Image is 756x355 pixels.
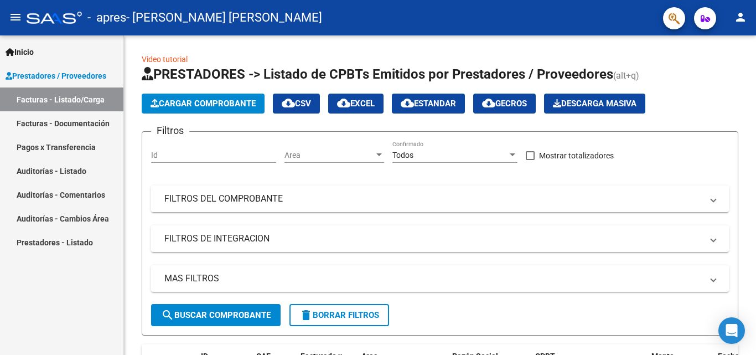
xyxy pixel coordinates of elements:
mat-icon: cloud_download [282,96,295,110]
mat-expansion-panel-header: MAS FILTROS [151,265,729,292]
button: Descarga Masiva [544,94,645,114]
span: CSV [282,99,311,109]
mat-icon: cloud_download [337,96,350,110]
div: Open Intercom Messenger [718,317,745,344]
span: Area [284,151,374,160]
h3: Filtros [151,123,189,138]
mat-panel-title: MAS FILTROS [164,272,702,285]
button: Gecros [473,94,536,114]
button: CSV [273,94,320,114]
span: PRESTADORES -> Listado de CPBTs Emitidos por Prestadores / Proveedores [142,66,613,82]
mat-icon: search [161,308,174,322]
span: Buscar Comprobante [161,310,271,320]
button: Estandar [392,94,465,114]
mat-panel-title: FILTROS DE INTEGRACION [164,233,702,245]
button: Buscar Comprobante [151,304,281,326]
span: (alt+q) [613,70,639,81]
button: Borrar Filtros [289,304,389,326]
span: Descarga Masiva [553,99,636,109]
mat-expansion-panel-header: FILTROS DE INTEGRACION [151,225,729,252]
mat-panel-title: FILTROS DEL COMPROBANTE [164,193,702,205]
mat-expansion-panel-header: FILTROS DEL COMPROBANTE [151,186,729,212]
mat-icon: cloud_download [401,96,414,110]
mat-icon: cloud_download [482,96,495,110]
span: Cargar Comprobante [151,99,256,109]
button: Cargar Comprobante [142,94,265,114]
span: Gecros [482,99,527,109]
mat-icon: delete [299,308,313,322]
span: - [PERSON_NAME] [PERSON_NAME] [126,6,322,30]
span: Estandar [401,99,456,109]
mat-icon: person [734,11,747,24]
a: Video tutorial [142,55,188,64]
span: Prestadores / Proveedores [6,70,106,82]
span: Mostrar totalizadores [539,149,614,162]
span: Inicio [6,46,34,58]
span: Todos [392,151,413,160]
span: Borrar Filtros [299,310,379,320]
span: - apres [87,6,126,30]
app-download-masive: Descarga masiva de comprobantes (adjuntos) [544,94,645,114]
button: EXCEL [328,94,384,114]
span: EXCEL [337,99,375,109]
mat-icon: menu [9,11,22,24]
